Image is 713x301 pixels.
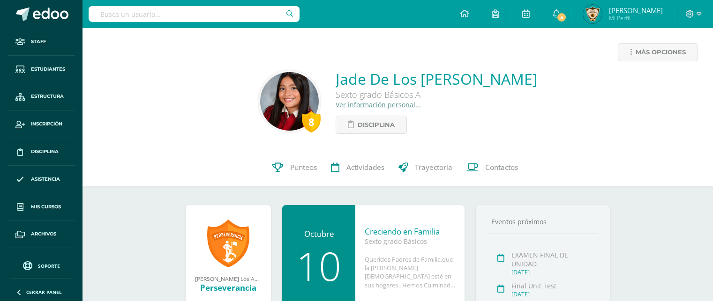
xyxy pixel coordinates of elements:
[511,290,595,298] div: [DATE]
[292,246,346,286] div: 10
[511,281,595,290] div: Final Unit Test
[609,6,663,15] span: [PERSON_NAME]
[290,162,317,172] span: Punteos
[31,93,64,100] span: Estructura
[302,111,321,132] div: 8
[31,230,56,238] span: Archivos
[365,226,455,237] div: Creciendo en Familia
[336,116,407,134] a: Disciplina
[346,162,384,172] span: Actividades
[609,14,663,22] span: Mi Perfil
[31,176,60,183] span: Asistencia
[31,148,59,155] span: Disciplina
[365,255,455,289] div: Queridos Padres de Familia,que la [PERSON_NAME][DEMOGRAPHIC_DATA] esté en sus hogares . Hemos Cul...
[511,250,595,268] div: EXAMEN FINAL DE UNIDAD
[89,6,300,22] input: Busca un usuario...
[583,5,602,23] img: 7c74505079bcc4778c69fb256aeee4a7.png
[365,237,455,246] div: Sexto grado Básicos
[459,149,525,186] a: Contactos
[511,268,595,276] div: [DATE]
[8,193,75,221] a: Mis cursos
[265,149,324,186] a: Punteos
[195,282,262,293] div: Perseverancia
[11,259,71,272] a: Soporte
[195,275,262,282] div: [PERSON_NAME] Los Angeles obtuvo
[488,217,598,226] div: Eventos próximos
[336,100,421,109] a: Ver información personal...
[336,89,537,100] div: Sexto grado Básicos A
[8,166,75,193] a: Asistencia
[31,120,62,128] span: Inscripción
[8,83,75,111] a: Estructura
[8,28,75,56] a: Staff
[391,149,459,186] a: Trayectoria
[336,69,537,89] a: Jade De Los [PERSON_NAME]
[8,138,75,166] a: Disciplina
[31,66,65,73] span: Estudiantes
[38,263,60,269] span: Soporte
[415,162,452,172] span: Trayectoria
[292,228,346,239] div: Octubre
[31,203,61,211] span: Mis cursos
[358,116,395,133] span: Disciplina
[8,56,75,83] a: Estudiantes
[260,72,319,131] img: 254f662d312d34b488a2a6c16584f171.png
[636,44,686,61] span: Más opciones
[618,43,698,61] a: Más opciones
[485,162,518,172] span: Contactos
[8,220,75,248] a: Archivos
[26,289,62,295] span: Cerrar panel
[8,110,75,138] a: Inscripción
[556,12,567,22] span: 4
[324,149,391,186] a: Actividades
[31,38,46,45] span: Staff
